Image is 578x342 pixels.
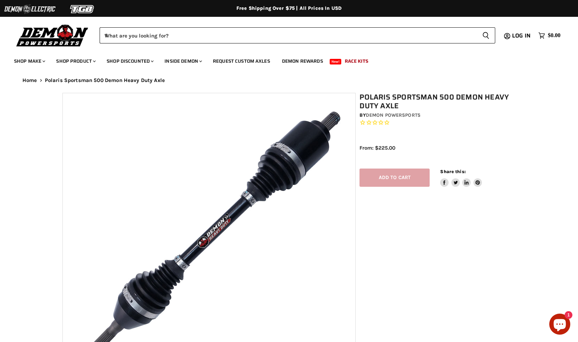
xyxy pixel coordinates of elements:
img: TGB Logo 2 [56,2,109,16]
img: Demon Electric Logo 2 [4,2,56,16]
button: Search [477,27,495,43]
span: From: $225.00 [359,145,395,151]
span: Polaris Sportsman 500 Demon Heavy Duty Axle [45,77,165,83]
aside: Share this: [440,169,482,187]
span: Log in [512,31,531,40]
a: Demon Rewards [277,54,328,68]
a: Race Kits [340,54,374,68]
span: $0.00 [548,32,560,39]
a: Inside Demon [159,54,206,68]
a: Demon Powersports [366,112,421,118]
img: Demon Powersports [14,23,91,48]
a: Shop Discounted [101,54,158,68]
span: Share this: [440,169,465,174]
div: Free Shipping Over $75 | All Prices In USD [8,5,570,12]
a: $0.00 [535,30,564,41]
h1: Polaris Sportsman 500 Demon Heavy Duty Axle [359,93,519,110]
ul: Main menu [9,51,559,68]
div: by [359,111,519,119]
span: Rated 0.0 out of 5 stars 0 reviews [359,119,519,126]
a: Request Custom Axles [208,54,275,68]
a: Shop Make [9,54,49,68]
inbox-online-store-chat: Shopify online store chat [547,314,572,336]
a: Home [22,77,37,83]
form: Product [100,27,495,43]
nav: Breadcrumbs [8,77,570,83]
a: Log in [509,33,535,39]
span: New! [330,59,342,64]
a: Shop Product [51,54,100,68]
input: When autocomplete results are available use up and down arrows to review and enter to select [100,27,477,43]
